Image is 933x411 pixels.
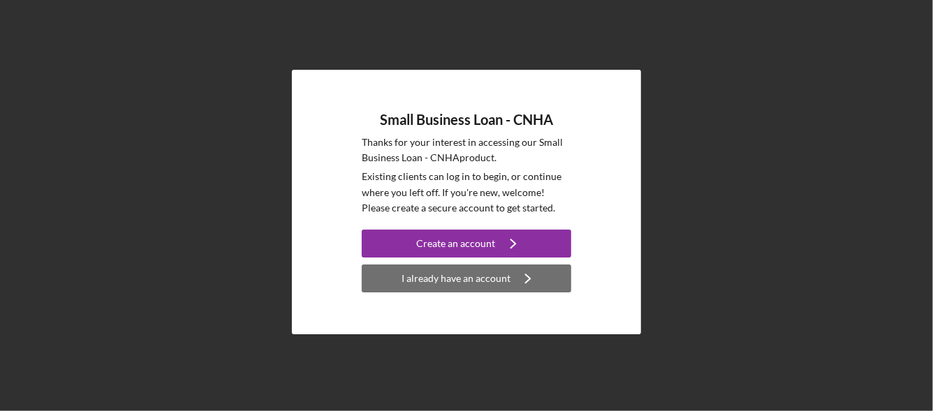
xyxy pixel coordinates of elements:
button: Create an account [362,230,571,257]
button: I already have an account [362,264,571,292]
div: Create an account [417,230,496,257]
div: I already have an account [402,264,510,292]
p: Thanks for your interest in accessing our Small Business Loan - CNHA product. [362,135,571,166]
a: Create an account [362,230,571,261]
p: Existing clients can log in to begin, or continue where you left off. If you're new, welcome! Ple... [362,169,571,216]
h4: Small Business Loan - CNHA [380,112,553,128]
